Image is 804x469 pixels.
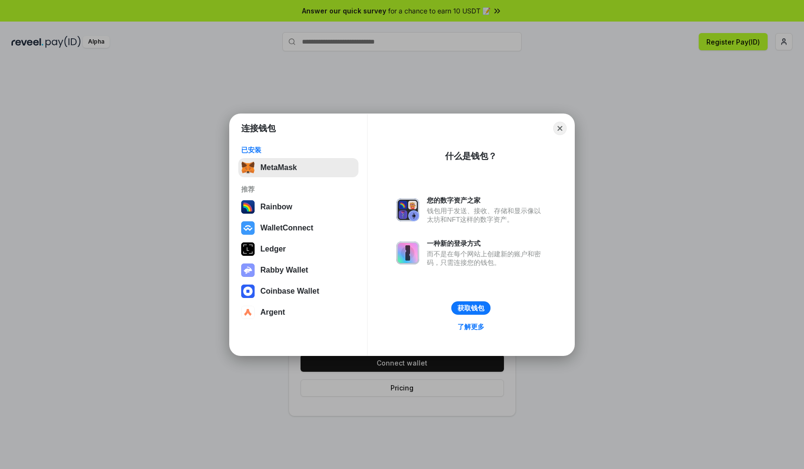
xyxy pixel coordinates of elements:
[427,239,546,248] div: 一种新的登录方式
[445,150,497,162] div: 什么是钱包？
[241,185,356,194] div: 推荐
[260,203,292,211] div: Rainbow
[241,306,255,319] img: svg+xml,%3Csvg%20width%3D%2228%22%20height%3D%2228%22%20viewBox%3D%220%200%2028%2028%22%20fill%3D...
[458,322,484,331] div: 了解更多
[241,285,255,298] img: svg+xml,%3Csvg%20width%3D%2228%22%20height%3D%2228%22%20viewBox%3D%220%200%2028%2028%22%20fill%3D...
[260,266,308,275] div: Rabby Wallet
[238,197,358,217] button: Rainbow
[241,123,276,134] h1: 连接钱包
[260,163,297,172] div: MetaMask
[260,287,319,296] div: Coinbase Wallet
[241,161,255,174] img: svg+xml,%3Csvg%20fill%3D%22none%22%20height%3D%2233%22%20viewBox%3D%220%200%2035%2033%22%20width%...
[241,146,356,154] div: 已安装
[241,200,255,214] img: svg+xml,%3Csvg%20width%3D%22120%22%20height%3D%22120%22%20viewBox%3D%220%200%20120%20120%22%20fil...
[451,301,491,315] button: 获取钱包
[238,282,358,301] button: Coinbase Wallet
[427,196,546,205] div: 您的数字资产之家
[396,198,419,221] img: svg+xml,%3Csvg%20xmlns%3D%22http%3A%2F%2Fwww.w3.org%2F2000%2Fsvg%22%20fill%3D%22none%22%20viewBox...
[260,224,313,232] div: WalletConnect
[238,240,358,259] button: Ledger
[553,122,567,135] button: Close
[427,250,546,267] div: 而不是在每个网站上创建新的账户和密码，只需连接您的钱包。
[452,320,490,333] a: 了解更多
[238,218,358,238] button: WalletConnect
[260,245,286,253] div: Ledger
[260,308,285,317] div: Argent
[241,221,255,235] img: svg+xml,%3Csvg%20width%3D%2228%22%20height%3D%2228%22%20viewBox%3D%220%200%2028%2028%22%20fill%3D...
[396,241,419,264] img: svg+xml,%3Csvg%20xmlns%3D%22http%3A%2F%2Fwww.w3.org%2F2000%2Fsvg%22%20fill%3D%22none%22%20viewBox...
[238,158,358,177] button: MetaMask
[238,261,358,280] button: Rabby Wallet
[427,206,546,224] div: 钱包用于发送、接收、存储和显示像以太坊和NFT这样的数字资产。
[238,303,358,322] button: Argent
[241,263,255,277] img: svg+xml,%3Csvg%20xmlns%3D%22http%3A%2F%2Fwww.w3.org%2F2000%2Fsvg%22%20fill%3D%22none%22%20viewBox...
[241,242,255,256] img: svg+xml,%3Csvg%20xmlns%3D%22http%3A%2F%2Fwww.w3.org%2F2000%2Fsvg%22%20width%3D%2228%22%20height%3...
[458,304,484,312] div: 获取钱包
